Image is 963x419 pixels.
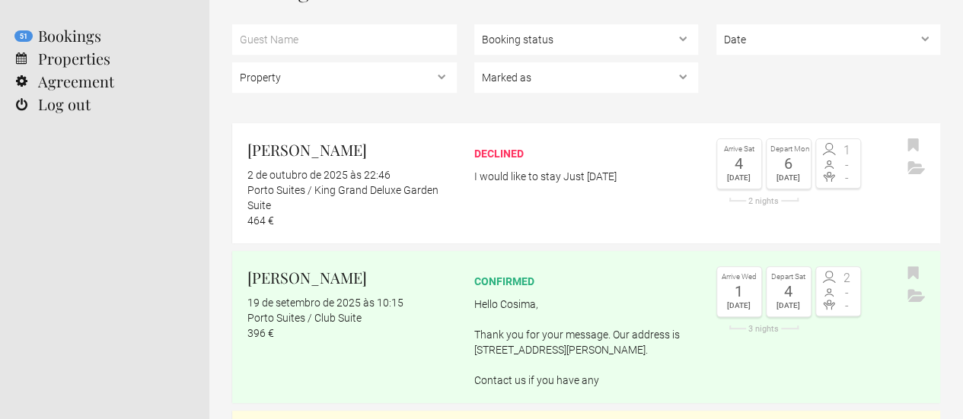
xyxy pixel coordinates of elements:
div: Depart Sat [770,271,807,284]
span: - [838,287,856,299]
span: 2 [838,272,856,284]
flynt-notification-badge: 51 [14,30,33,42]
div: declined [474,146,699,161]
div: 4 [770,284,807,299]
button: Archive [904,157,929,180]
flynt-date-display: 2 de outubro de 2025 às 22:46 [247,169,391,181]
div: [DATE] [770,171,807,185]
input: Guest Name [232,24,457,55]
button: Bookmark [904,262,923,285]
button: Bookmark [904,135,923,157]
p: I would like to stay Just [DATE] [474,169,699,184]
div: Arrive Wed [721,271,757,284]
div: Depart Mon [770,143,807,156]
div: [DATE] [721,171,757,185]
span: - [838,159,856,171]
span: - [838,172,856,184]
div: Porto Suites / King Grand Deluxe Garden Suite [247,183,457,213]
flynt-date-display: 19 de setembro de 2025 às 10:15 [247,297,403,309]
flynt-currency: 396 € [247,327,274,339]
p: Hello Cosima, Thank you for your message. Our address is [STREET_ADDRESS][PERSON_NAME]. Contact u... [474,297,699,388]
a: [PERSON_NAME] 19 de setembro de 2025 às 10:15 Porto Suites / Club Suite 396 € confirmed Hello Cos... [232,251,940,403]
div: Porto Suites / Club Suite [247,310,457,325]
div: 1 [721,284,757,299]
div: [DATE] [770,299,807,313]
h2: [PERSON_NAME] [247,266,457,289]
h2: [PERSON_NAME] [247,138,457,161]
select: , , [474,24,699,55]
span: - [838,300,856,312]
div: 4 [721,156,757,171]
div: 3 nights [716,325,812,333]
select: , [716,24,941,55]
div: confirmed [474,274,699,289]
button: Archive [904,285,929,308]
span: 1 [838,144,856,157]
div: [DATE] [721,299,757,313]
a: [PERSON_NAME] 2 de outubro de 2025 às 22:46 Porto Suites / King Grand Deluxe Garden Suite 464 € d... [232,123,940,243]
select: , , , [474,62,699,93]
flynt-currency: 464 € [247,214,274,227]
div: Arrive Sat [721,143,757,156]
div: 6 [770,156,807,171]
div: 2 nights [716,197,812,205]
